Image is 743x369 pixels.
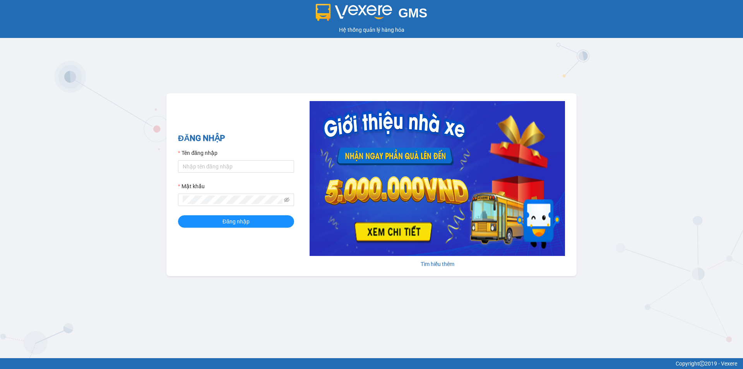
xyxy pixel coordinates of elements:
img: logo 2 [316,4,392,21]
label: Tên đăng nhập [178,149,217,157]
input: Mật khẩu [183,196,282,204]
input: Tên đăng nhập [178,160,294,173]
span: GMS [398,6,427,20]
div: Tìm hiểu thêm [310,260,565,268]
div: Copyright 2019 - Vexere [6,359,737,368]
h2: ĐĂNG NHẬP [178,132,294,145]
div: Hệ thống quản lý hàng hóa [2,26,741,34]
span: Đăng nhập [223,217,250,226]
label: Mật khẩu [178,182,205,191]
button: Đăng nhập [178,215,294,228]
img: banner-0 [310,101,565,256]
span: copyright [699,361,705,366]
a: GMS [316,12,428,18]
span: eye-invisible [284,197,289,203]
